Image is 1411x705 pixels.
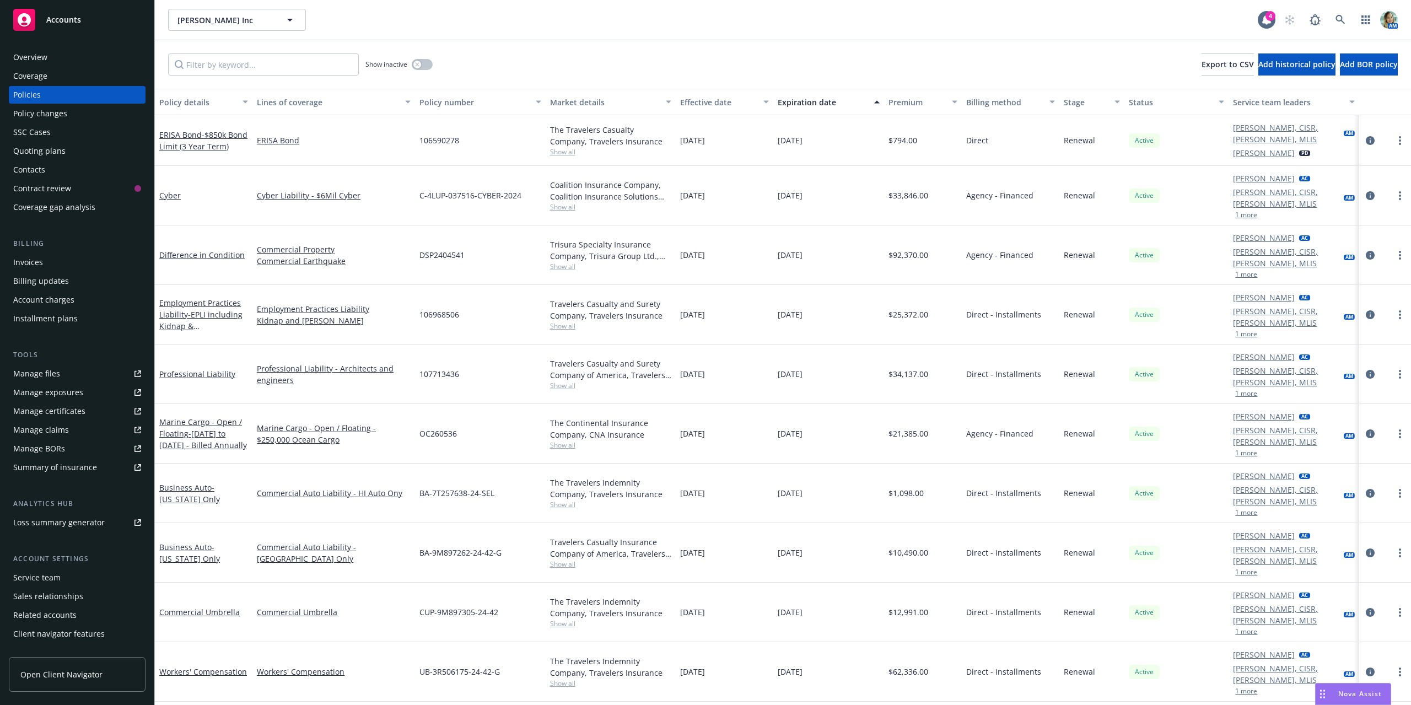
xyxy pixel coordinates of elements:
[778,368,803,380] span: [DATE]
[159,666,247,677] a: Workers' Compensation
[13,161,45,179] div: Contacts
[1064,190,1095,201] span: Renewal
[1202,53,1254,76] button: Export to CSV
[1279,9,1301,31] a: Start snowing
[1393,487,1407,500] a: more
[9,238,146,249] div: Billing
[9,498,146,509] div: Analytics hub
[1233,470,1295,482] a: [PERSON_NAME]
[1133,136,1155,146] span: Active
[1233,484,1339,507] a: [PERSON_NAME], CISR, [PERSON_NAME], MLIS
[1233,173,1295,184] a: [PERSON_NAME]
[257,422,411,445] a: Marine Cargo - Open / Floating - $250,000 Ocean Cargo
[550,655,671,679] div: The Travelers Indemnity Company, Travelers Insurance
[159,369,235,379] a: Professional Liability
[1393,546,1407,559] a: more
[13,310,78,327] div: Installment plans
[252,89,415,115] button: Lines of coverage
[257,541,411,564] a: Commercial Auto Liability - [GEOGRAPHIC_DATA] Only
[550,298,671,321] div: Travelers Casualty and Surety Company, Travelers Insurance
[9,365,146,383] a: Manage files
[1235,450,1257,456] button: 1 more
[966,487,1041,499] span: Direct - Installments
[680,368,705,380] span: [DATE]
[9,440,146,458] a: Manage BORs
[550,239,671,262] div: Trisura Specialty Insurance Company, Trisura Group Ltd., Amwins
[419,190,521,201] span: C-4LUP-037516-CYBER-2024
[550,262,671,271] span: Show all
[1064,487,1095,499] span: Renewal
[1393,134,1407,147] a: more
[159,417,247,450] a: Marine Cargo - Open / Floating
[419,96,529,108] div: Policy number
[419,606,498,618] span: CUP-9M897305-24-42
[1233,543,1339,567] a: [PERSON_NAME], CISR, [PERSON_NAME], MLIS
[680,547,705,558] span: [DATE]
[1258,59,1335,69] span: Add historical policy
[177,14,273,26] span: [PERSON_NAME] Inc
[159,130,247,152] span: - $850k Bond Limit (3 Year Term)
[1355,9,1377,31] a: Switch app
[1364,427,1377,440] a: circleInformation
[1364,368,1377,381] a: circleInformation
[257,487,411,499] a: Commercial Auto Liability - HI Auto Ony
[778,134,803,146] span: [DATE]
[888,368,928,380] span: $34,137.00
[257,96,398,108] div: Lines of coverage
[419,487,494,499] span: BA-7T257638-24-SEL
[1233,96,1342,108] div: Service team leaders
[13,459,97,476] div: Summary of insurance
[1364,308,1377,321] a: circleInformation
[966,547,1041,558] span: Direct - Installments
[13,254,43,271] div: Invoices
[159,542,220,564] span: - [US_STATE] Only
[1235,271,1257,278] button: 1 more
[1393,249,1407,262] a: more
[1064,309,1095,320] span: Renewal
[966,428,1033,439] span: Agency - Financed
[9,198,146,216] a: Coverage gap analysis
[550,147,671,157] span: Show all
[9,553,146,564] div: Account settings
[13,421,69,439] div: Manage claims
[888,309,928,320] span: $25,372.00
[1233,147,1295,159] a: [PERSON_NAME]
[888,190,928,201] span: $33,846.00
[1133,250,1155,260] span: Active
[1202,59,1254,69] span: Export to CSV
[1133,488,1155,498] span: Active
[1393,189,1407,202] a: more
[257,190,411,201] a: Cyber Liability - $6Mil Cyber
[1235,628,1257,635] button: 1 more
[966,606,1041,618] span: Direct - Installments
[680,666,705,677] span: [DATE]
[13,272,69,290] div: Billing updates
[13,123,51,141] div: SSC Cases
[159,190,181,201] a: Cyber
[550,358,671,381] div: Travelers Casualty and Surety Company of America, Travelers Insurance
[1233,305,1339,329] a: [PERSON_NAME], CISR, [PERSON_NAME], MLIS
[888,428,928,439] span: $21,385.00
[9,86,146,104] a: Policies
[9,123,146,141] a: SSC Cases
[9,254,146,271] a: Invoices
[9,606,146,624] a: Related accounts
[9,402,146,420] a: Manage certificates
[1233,530,1295,541] a: [PERSON_NAME]
[888,96,946,108] div: Premium
[257,303,411,315] a: Employment Practices Liability
[778,487,803,499] span: [DATE]
[1235,688,1257,695] button: 1 more
[550,417,671,440] div: The Continental Insurance Company, CNA Insurance
[9,349,146,360] div: Tools
[13,440,65,458] div: Manage BORs
[9,49,146,66] a: Overview
[257,666,411,677] a: Workers' Compensation
[9,291,146,309] a: Account charges
[159,96,236,108] div: Policy details
[778,428,803,439] span: [DATE]
[168,9,306,31] button: [PERSON_NAME] Inc
[9,4,146,35] a: Accounts
[9,588,146,605] a: Sales relationships
[1133,369,1155,379] span: Active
